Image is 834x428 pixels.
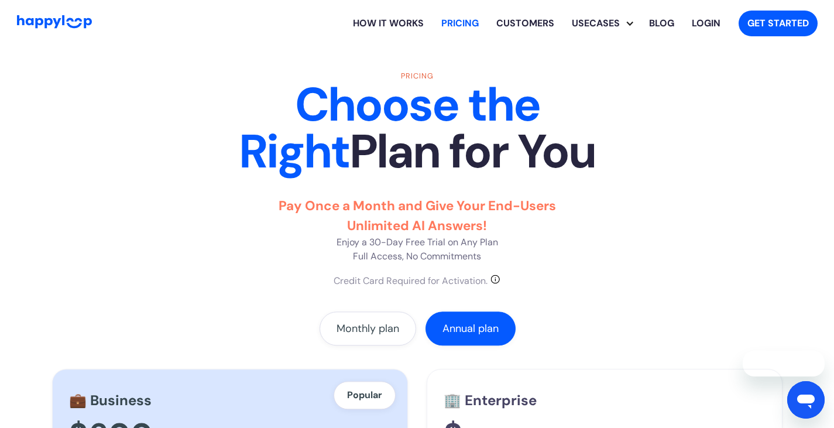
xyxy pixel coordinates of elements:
[17,15,92,29] img: HappyLoop Logo
[640,5,683,42] a: Visit the HappyLoop blog for insights
[563,16,629,30] div: Usecases
[349,121,595,182] strong: Plan for You
[683,5,729,42] a: Log in to your HappyLoop account
[334,381,396,409] div: Popular
[433,5,488,42] a: View HappyLoop pricing plans
[69,391,152,409] strong: 💼 Business
[442,323,498,334] div: Annual plan
[336,323,399,334] div: Monthly plan
[488,5,563,42] a: Learn how HappyLoop works
[239,74,540,182] strong: Choose the Right
[444,391,537,409] strong: 🏢 Enterprise
[739,11,818,36] a: Get started with HappyLoop
[256,196,578,263] p: Enjoy a 30-Day Free Trial on Any Plan Full Access, No Commitments
[17,15,92,32] a: Go to Home Page
[743,351,825,376] iframe: Message from company
[563,5,640,42] div: Explore HappyLoop use cases
[212,70,622,81] div: Pricing
[279,197,556,234] strong: Pay Once a Month and Give Your End-Users Unlimited AI Answers!
[334,274,488,288] div: Credit Card Required for Activation.
[572,5,640,42] div: Usecases
[787,381,825,419] iframe: Button to launch messaging window
[344,5,433,42] a: Learn how HappyLoop works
